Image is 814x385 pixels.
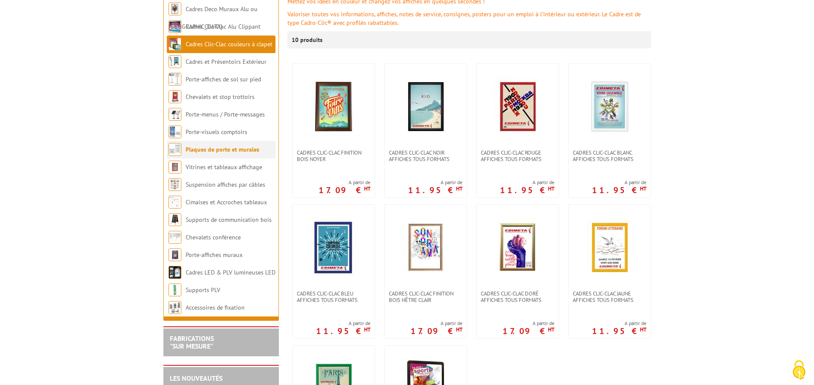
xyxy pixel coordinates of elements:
[385,149,467,162] a: Cadres clic-clac noir affiches tous formats
[186,128,247,136] a: Porte-visuels comptoirs
[477,149,559,162] a: Cadres clic-clac rouge affiches tous formats
[169,55,181,68] img: Cadres et Présentoirs Extérieur
[592,188,646,193] p: 11.95 €
[408,179,462,186] span: A partir de
[580,77,639,137] img: Cadres clic-clac blanc affiches tous formats
[640,185,646,192] sup: HT
[170,334,214,350] a: FABRICATIONS"Sur Mesure"
[481,290,554,303] span: Cadres clic-clac doré affiches tous formats
[293,290,375,303] a: Cadres clic-clac bleu affiches tous formats
[169,73,181,86] img: Porte-affiches de sol sur pied
[169,178,181,191] img: Suspension affiches par câbles
[592,320,646,327] span: A partir de
[186,181,265,188] a: Suspension affiches par câbles
[169,301,181,314] img: Accessoires de fixation
[488,77,548,137] img: Cadres clic-clac rouge affiches tous formats
[500,179,554,186] span: A partir de
[169,3,181,15] img: Cadres Deco Muraux Alu ou Bois
[169,143,181,156] img: Plaques de porte et murales
[592,179,646,186] span: A partir de
[186,75,261,83] a: Porte-affiches de sol sur pied
[169,90,181,103] img: Chevalets et stop trottoirs
[292,31,324,48] p: 10 produits
[640,326,646,333] sup: HT
[385,290,467,303] a: Cadres clic-clac finition Bois Hêtre clair
[481,149,554,162] span: Cadres clic-clac rouge affiches tous formats
[169,248,181,261] img: Porte-affiches muraux
[573,149,646,162] span: Cadres clic-clac blanc affiches tous formats
[186,233,241,241] a: Chevalets conférence
[548,326,554,333] sup: HT
[186,93,255,101] a: Chevalets et stop trottoirs
[477,290,559,303] a: Cadres clic-clac doré affiches tous formats
[186,216,272,224] a: Supports de communication bois
[319,179,370,186] span: A partir de
[316,328,370,334] p: 11.95 €
[169,108,181,121] img: Porte-menus / Porte-messages
[186,40,272,48] a: Cadres Clic-Clac couleurs à clapet
[456,326,462,333] sup: HT
[169,38,181,51] img: Cadres Clic-Clac couleurs à clapet
[186,304,245,311] a: Accessoires de fixation
[169,284,181,296] img: Supports PLV
[497,218,537,278] img: Cadres clic-clac doré affiches tous formats
[287,10,641,27] font: Valoriser toutes vos informations, affiches, notes de service, consignes, posters pour un emploi ...
[186,286,220,294] a: Supports PLV
[169,266,181,279] img: Cadres LED & PLV lumineuses LED
[186,23,260,30] a: Cadres Clic-Clac Alu Clippant
[186,146,259,153] a: Plaques de porte et murales
[186,163,262,171] a: Vitrines et tableaux affichage
[169,196,181,209] img: Cimaises et Accroches tableaux
[169,213,181,226] img: Supports de communication bois
[500,188,554,193] p: 11.95 €
[568,149,651,162] a: Cadres clic-clac blanc affiches tous formats
[186,58,266,66] a: Cadres et Présentoirs Extérieur
[304,218,364,278] img: Cadres clic-clac bleu affiches tous formats
[503,328,554,334] p: 17.09 €
[170,374,222,382] a: LES NOUVEAUTÉS
[169,125,181,138] img: Porte-visuels comptoirs
[784,356,814,385] button: Cookies (fenêtre modale)
[186,251,243,259] a: Porte-affiches muraux
[186,269,275,276] a: Cadres LED & PLV lumineuses LED
[319,188,370,193] p: 17.09 €
[186,198,267,206] a: Cimaises et Accroches tableaux
[592,328,646,334] p: 11.95 €
[297,290,370,303] span: Cadres clic-clac bleu affiches tous formats
[396,77,456,137] img: Cadres clic-clac noir affiches tous formats
[411,320,462,327] span: A partir de
[364,185,370,192] sup: HT
[573,290,646,303] span: Cadres clic-clac jaune affiches tous formats
[304,77,364,137] img: CADRES CLIC-CLAC FINITION BOIS NOYER
[389,290,462,303] span: Cadres clic-clac finition Bois Hêtre clair
[169,231,181,244] img: Chevalets conférence
[548,185,554,192] sup: HT
[580,218,639,278] img: Cadres clic-clac jaune affiches tous formats
[293,149,375,162] a: CADRES CLIC-CLAC FINITION BOIS NOYER
[411,328,462,334] p: 17.09 €
[364,326,370,333] sup: HT
[568,290,651,303] a: Cadres clic-clac jaune affiches tous formats
[169,161,181,173] img: Vitrines et tableaux affichage
[396,218,456,278] img: Cadres clic-clac finition Bois Hêtre clair
[389,149,462,162] span: Cadres clic-clac noir affiches tous formats
[788,359,810,381] img: Cookies (fenêtre modale)
[316,320,370,327] span: A partir de
[169,5,258,30] a: Cadres Deco Muraux Alu ou [GEOGRAPHIC_DATA]
[503,320,554,327] span: A partir de
[186,110,265,118] a: Porte-menus / Porte-messages
[456,185,462,192] sup: HT
[408,188,462,193] p: 11.95 €
[297,149,370,162] span: CADRES CLIC-CLAC FINITION BOIS NOYER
